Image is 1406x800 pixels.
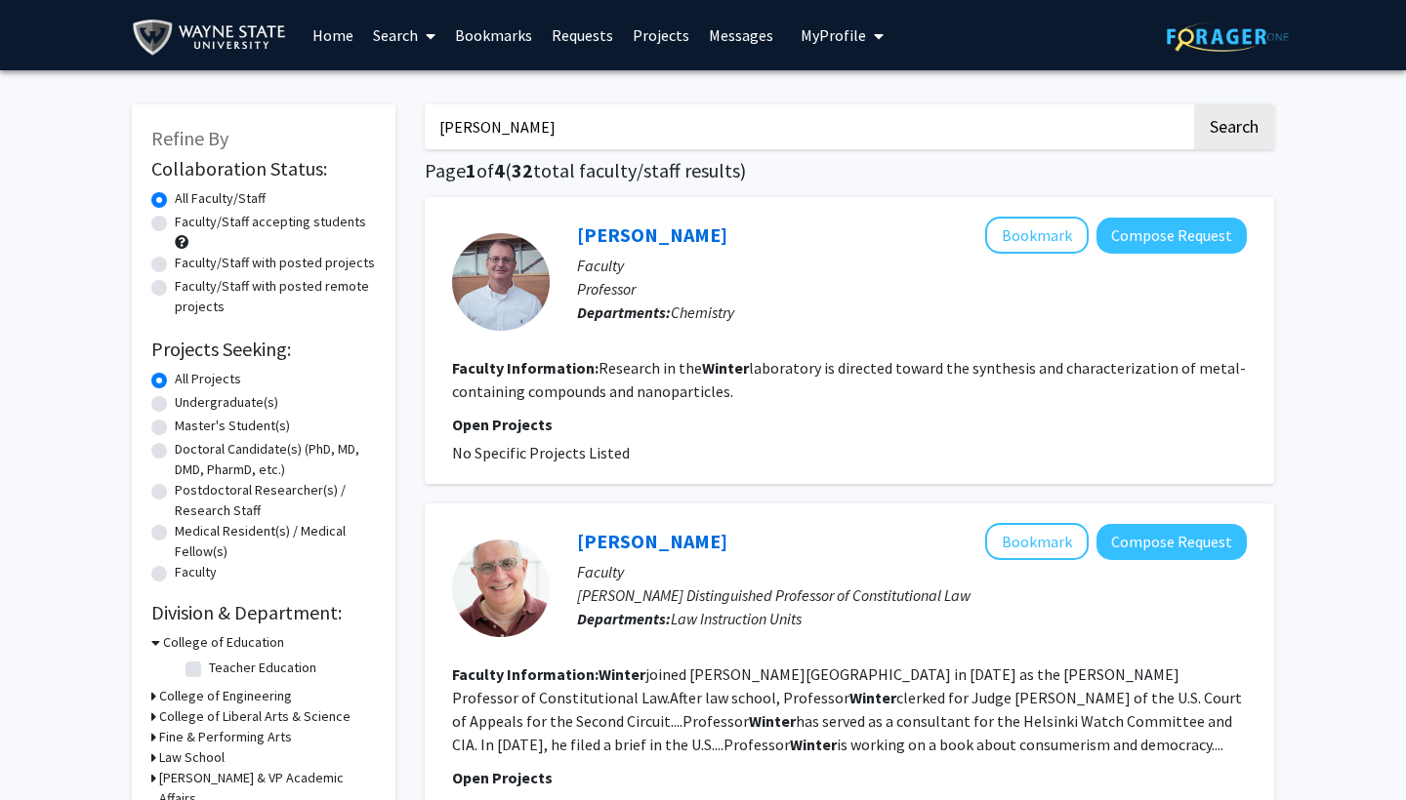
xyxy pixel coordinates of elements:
[151,157,376,180] h2: Collaboration Status:
[512,158,533,182] span: 32
[175,369,241,389] label: All Projects
[175,212,366,232] label: Faculty/Staff accepting students
[1167,21,1289,52] img: ForagerOne Logo
[303,1,363,69] a: Home
[452,358,599,378] b: Faculty Information:
[159,706,351,727] h3: College of Liberal Arts & Science
[466,158,476,182] span: 1
[702,358,749,378] b: Winter
[452,664,1242,754] fg-read-more: joined [PERSON_NAME][GEOGRAPHIC_DATA] in [DATE] as the [PERSON_NAME] Professor of Constitutional ...
[577,529,727,553] a: [PERSON_NAME]
[163,632,284,653] h3: College of Education
[577,560,1247,583] p: Faculty
[209,658,316,678] label: Teacher Education
[175,521,376,562] label: Medical Resident(s) / Medical Fellow(s)
[985,523,1089,560] button: Add Steven Winter to Bookmarks
[175,480,376,521] label: Postdoctoral Researcher(s) / Research Staff
[452,664,599,684] b: Faculty Information:
[452,358,1246,401] fg-read-more: Research in the laboratory is directed toward the synthesis and characterization of metal-contain...
[452,766,1247,789] p: Open Projects
[175,439,376,480] label: Doctoral Candidate(s) (PhD, MD, DMD, PharmD, etc.)
[175,188,266,209] label: All Faculty/Staff
[577,222,727,247] a: [PERSON_NAME]
[699,1,783,69] a: Messages
[577,277,1247,300] p: Professor
[425,104,1191,149] input: Search Keywords
[15,712,83,785] iframe: Chat
[577,609,671,628] b: Departments:
[985,217,1089,254] button: Add Charles Winter to Bookmarks
[671,302,734,322] span: Chemistry
[623,1,699,69] a: Projects
[363,1,445,69] a: Search
[452,443,630,462] span: No Specific Projects Listed
[599,664,645,684] b: Winter
[577,254,1247,277] p: Faculty
[542,1,623,69] a: Requests
[577,583,1247,607] p: [PERSON_NAME] Distinguished Professor of Constitutional Law
[1194,104,1274,149] button: Search
[159,686,292,706] h3: College of Engineering
[749,711,796,731] b: Winter
[849,688,896,707] b: Winter
[159,747,225,768] h3: Law School
[1096,524,1247,560] button: Compose Request to Steven Winter
[452,413,1247,436] p: Open Projects
[132,16,295,60] img: Wayne State University Logo
[1096,218,1247,254] button: Compose Request to Charles Winter
[175,562,217,582] label: Faculty
[175,253,375,273] label: Faculty/Staff with posted projects
[151,126,228,150] span: Refine By
[494,158,505,182] span: 4
[577,302,671,322] b: Departments:
[445,1,542,69] a: Bookmarks
[159,727,292,747] h3: Fine & Performing Arts
[175,276,376,317] label: Faculty/Staff with posted remote projects
[175,416,290,436] label: Master's Student(s)
[790,735,837,754] b: Winter
[425,159,1274,182] h1: Page of ( total faculty/staff results)
[175,392,278,413] label: Undergraduate(s)
[151,338,376,361] h2: Projects Seeking:
[801,25,866,45] span: My Profile
[151,601,376,624] h2: Division & Department:
[671,609,802,628] span: Law Instruction Units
